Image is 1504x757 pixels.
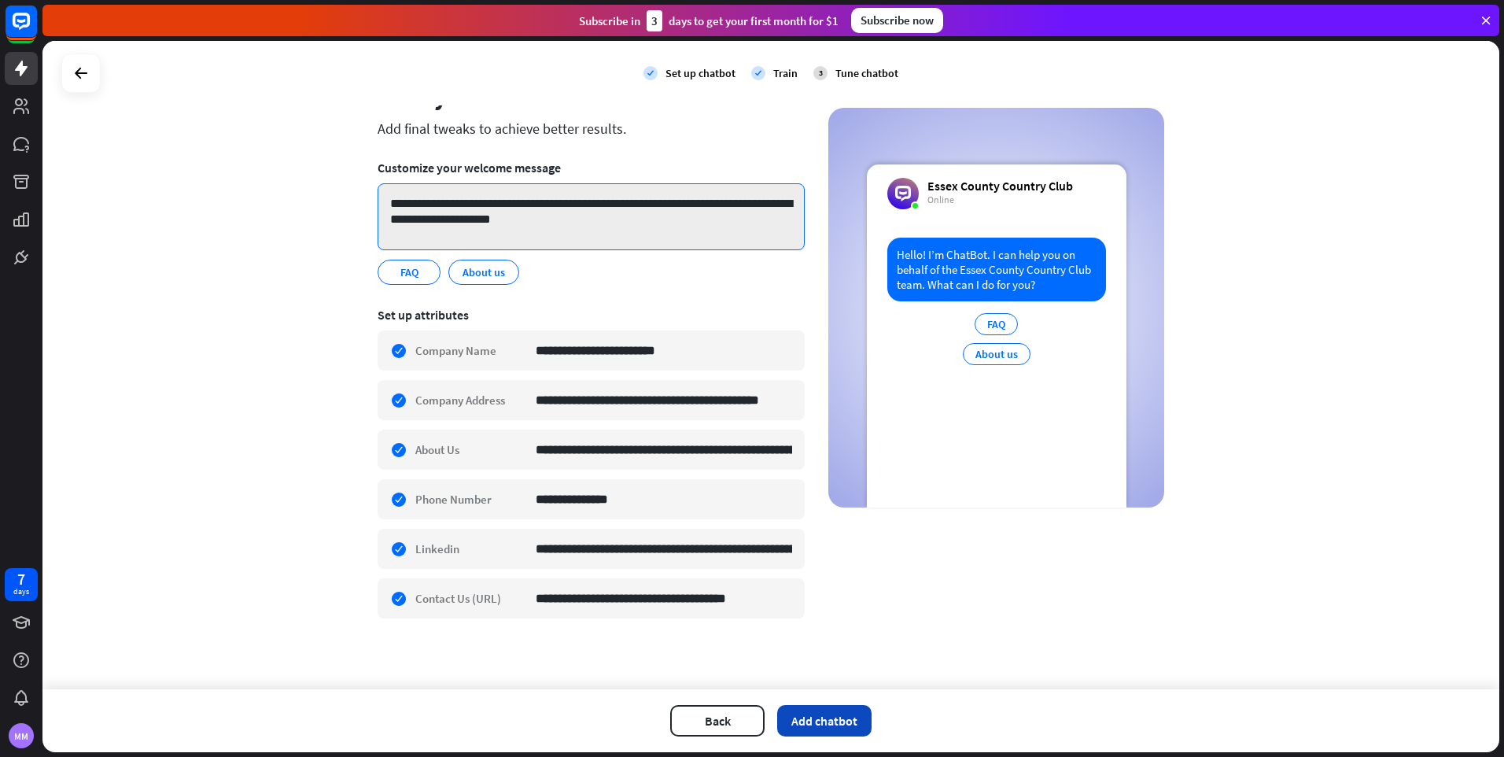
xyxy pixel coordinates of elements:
div: Tune chatbot [835,66,898,80]
div: Set up chatbot [665,66,735,80]
div: About us [963,343,1030,365]
i: check [751,66,765,80]
div: Essex County Country Club [927,178,1073,194]
div: 3 [813,66,828,80]
button: Open LiveChat chat widget [13,6,60,54]
div: Subscribe in days to get your first month for $1 [579,10,839,31]
div: Set up attributes [378,307,805,323]
div: MM [9,723,34,748]
span: FAQ [399,264,420,281]
div: FAQ [975,313,1018,335]
div: 7 [17,572,25,586]
div: 3 [647,10,662,31]
div: Customize your welcome message [378,160,805,175]
div: Hello! I’m ChatBot. I can help you on behalf of the Essex County Country Club team. What can I do... [887,238,1106,301]
div: Online [927,194,1073,206]
i: check [643,66,658,80]
div: days [13,586,29,597]
span: About us [461,264,507,281]
a: 7 days [5,568,38,601]
div: Subscribe now [851,8,943,33]
button: Add chatbot [777,705,872,737]
button: Back [670,705,765,737]
div: Train [773,66,798,80]
div: Add final tweaks to achieve better results. [378,120,805,138]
